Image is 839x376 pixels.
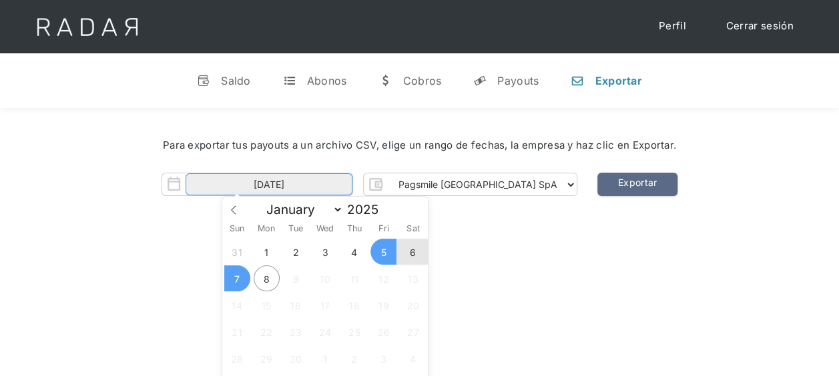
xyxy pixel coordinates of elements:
[342,345,368,371] span: October 2, 2025
[283,319,309,345] span: September 23, 2025
[343,202,391,217] input: Year
[400,319,426,345] span: September 27, 2025
[370,265,396,291] span: September 12, 2025
[283,345,309,371] span: September 30, 2025
[162,173,577,196] form: Form
[197,74,210,87] div: v
[260,201,343,218] select: Month
[370,319,396,345] span: September 26, 2025
[378,74,392,87] div: w
[370,292,396,318] span: September 19, 2025
[312,265,338,291] span: September 10, 2025
[342,292,368,318] span: September 18, 2025
[310,225,340,233] span: Wed
[400,239,426,265] span: September 6, 2025
[224,292,250,318] span: September 14, 2025
[252,225,281,233] span: Mon
[342,265,368,291] span: September 11, 2025
[312,239,338,265] span: September 3, 2025
[398,225,428,233] span: Sat
[402,74,441,87] div: Cobros
[307,74,347,87] div: Abonos
[221,74,251,87] div: Saldo
[224,265,250,291] span: September 7, 2025
[254,345,280,371] span: September 29, 2025
[254,265,280,291] span: September 8, 2025
[400,265,426,291] span: September 13, 2025
[312,292,338,318] span: September 17, 2025
[370,239,396,265] span: September 5, 2025
[473,74,487,87] div: y
[283,239,309,265] span: September 2, 2025
[595,74,641,87] div: Exportar
[597,173,677,196] a: Exportar
[342,239,368,265] span: September 4, 2025
[283,292,309,318] span: September 16, 2025
[283,265,309,291] span: September 9, 2025
[283,74,296,87] div: t
[571,74,584,87] div: n
[224,345,250,371] span: September 28, 2025
[342,319,368,345] span: September 25, 2025
[312,319,338,345] span: September 24, 2025
[222,225,252,233] span: Sun
[254,292,280,318] span: September 15, 2025
[281,225,310,233] span: Tue
[312,345,338,371] span: October 1, 2025
[254,319,280,345] span: September 22, 2025
[340,225,369,233] span: Thu
[400,292,426,318] span: September 20, 2025
[713,13,807,39] a: Cerrar sesión
[254,239,280,265] span: September 1, 2025
[224,319,250,345] span: September 21, 2025
[497,74,539,87] div: Payouts
[224,239,250,265] span: August 31, 2025
[40,138,799,153] div: Para exportar tus payouts a un archivo CSV, elige un rango de fechas, la empresa y haz clic en Ex...
[369,225,398,233] span: Fri
[400,345,426,371] span: October 4, 2025
[370,345,396,371] span: October 3, 2025
[645,13,700,39] a: Perfil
